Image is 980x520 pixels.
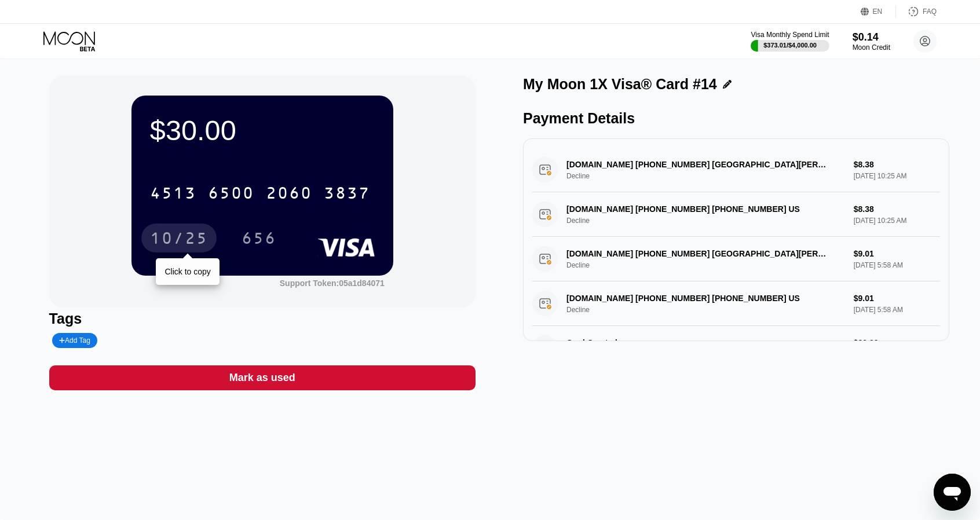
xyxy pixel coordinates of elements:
div: My Moon 1X Visa® Card #14 [523,76,717,93]
div: 10/25 [141,224,217,252]
div: $0.14 [853,31,890,43]
div: Visa Monthly Spend Limit$373.01/$4,000.00 [751,31,829,52]
div: EN [873,8,883,16]
div: Support Token:05a1d84071 [280,279,385,288]
div: Mark as used [229,371,295,384]
div: $0.14Moon Credit [853,31,890,52]
div: Add Tag [52,333,97,348]
iframe: Button to launch messaging window [934,474,971,511]
div: 4513 [150,185,196,204]
div: Payment Details [523,110,949,127]
div: 2060 [266,185,312,204]
div: 3837 [324,185,370,204]
div: Tags [49,310,476,327]
div: $30.00 [150,114,375,147]
div: 6500 [208,185,254,204]
div: Add Tag [59,336,90,345]
div: FAQ [923,8,937,16]
div: 4513650020603837 [143,178,377,207]
div: Moon Credit [853,43,890,52]
div: Click to copy [164,267,210,276]
div: Support Token: 05a1d84071 [280,279,385,288]
div: Mark as used [49,365,476,390]
div: $373.01 / $4,000.00 [763,42,817,49]
div: 656 [242,230,276,249]
div: 10/25 [150,230,208,249]
div: Visa Monthly Spend Limit [751,31,829,39]
div: 656 [233,224,285,252]
div: EN [861,6,896,17]
div: FAQ [896,6,937,17]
